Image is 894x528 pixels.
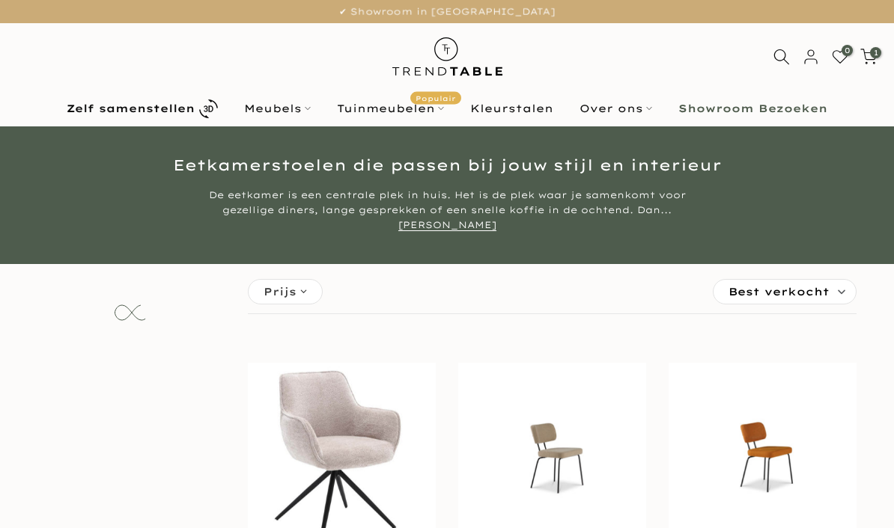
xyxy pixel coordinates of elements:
a: 1 [860,49,877,65]
a: Kleurstalen [457,99,567,117]
b: Zelf samenstellen [67,103,195,114]
a: TuinmeubelenPopulair [324,99,457,117]
iframe: toggle-frame [1,452,76,527]
a: [PERSON_NAME] [398,219,496,231]
a: Zelf samenstellen [54,96,231,122]
span: Prijs [264,283,297,300]
span: 1 [870,47,881,58]
img: trend-table [382,23,513,90]
span: Populair [410,92,461,105]
a: Showroom Bezoeken [666,99,841,117]
div: De eetkamer is een centrale plek in huis. Het is de plek waar je samenkomt voor gezellige diners,... [166,188,728,233]
a: Meubels [231,99,324,117]
span: Best verkocht [729,280,830,304]
b: Showroom Bezoeken [678,103,827,114]
span: 0 [842,45,853,56]
h1: Eetkamerstoelen die passen bij jouw stijl en interieur [11,158,883,173]
label: Sorteren:Best verkocht [714,280,856,304]
a: 0 [832,49,848,65]
p: ✔ Showroom in [GEOGRAPHIC_DATA] [19,4,875,20]
a: Over ons [567,99,666,117]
